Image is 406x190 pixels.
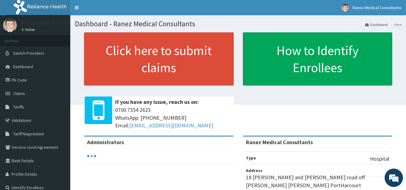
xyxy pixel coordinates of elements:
img: User Image [3,18,17,32]
b: Administrators [87,139,124,146]
span: Dashboard [13,64,33,69]
a: Click here to submit claims [84,32,234,86]
span: Ranez Medical Consultants [353,5,401,10]
svg: audio-loading [87,152,96,161]
a: Online [21,27,36,32]
span: Claims [13,91,25,96]
img: User Image [341,4,349,12]
b: Type [246,155,256,161]
strong: Ranez Medical Consultants [246,139,313,146]
span: 0700 7354 2623 WhatsApp: [PHONE_NUMBER] Email: [115,106,231,130]
a: [EMAIL_ADDRESS][DOMAIN_NAME] [129,122,213,129]
span: Switch Providers [13,50,44,56]
span: Tariff Negotiation [13,131,44,137]
li: Here [388,22,401,27]
p: Hospital [370,155,389,163]
p: Ranez Medical Consultants [21,20,86,25]
b: If you have any issue, reach us on: [115,98,199,105]
a: How to Identify Enrollees [243,32,393,86]
b: Address [246,168,262,173]
span: Tariffs [13,104,24,110]
h1: Dashboard - Ranez Medical Consultants [75,20,401,28]
p: 18 [PERSON_NAME] and [PERSON_NAME] road off [PERSON_NAME] [PERSON_NAME] PortHarcourt [246,174,390,189]
a: Dashboard [365,22,388,27]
